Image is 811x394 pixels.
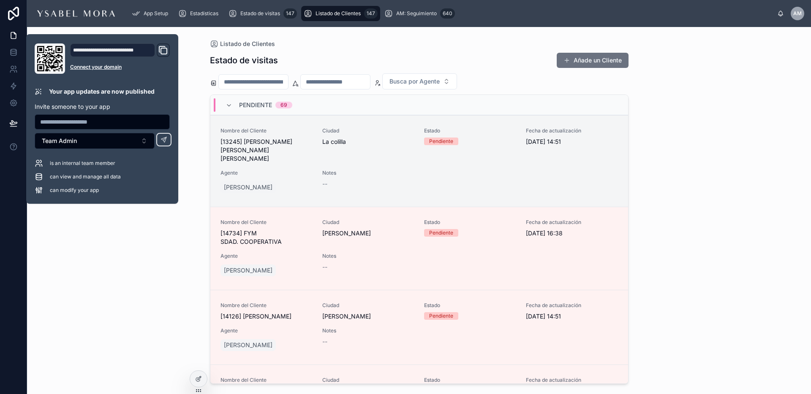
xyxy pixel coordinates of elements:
span: [DATE] 14:51 [526,312,618,321]
span: -- [322,337,327,346]
a: Estado de visitas147 [226,6,299,21]
span: [DATE] 14:51 [526,138,618,146]
span: [13245] [PERSON_NAME] [PERSON_NAME] [PERSON_NAME] [220,138,312,163]
span: Estado [424,127,516,134]
span: Fecha de actualización [526,127,618,134]
span: [PERSON_NAME] [224,266,272,275]
span: Listado de Clientes [316,10,361,17]
span: Notes [322,253,414,259]
span: Nombre del Cliente [220,302,312,309]
span: Agente [220,253,312,259]
div: 147 [283,8,297,19]
span: Agente [220,170,312,176]
button: Select Button [382,73,457,89]
span: Estado de visitas [240,10,280,17]
a: [PERSON_NAME] [220,181,276,193]
div: Pendiente [429,312,453,320]
span: Notes [322,170,414,176]
span: [PERSON_NAME] [322,229,414,237]
span: Fecha de actualización [526,377,618,383]
a: Nombre del Cliente[14126] [PERSON_NAME]Ciudad[PERSON_NAME]EstadoPendienteFecha de actualización[D... [210,290,628,364]
span: Estado [424,302,516,309]
a: [PERSON_NAME] [220,264,276,276]
span: AM [793,10,802,17]
span: Busca por Agente [389,77,440,86]
span: Ciudad [322,219,414,226]
span: can view and manage all data [50,173,121,180]
span: [DATE] 16:38 [526,229,618,237]
span: -- [322,180,327,188]
span: -- [322,263,327,271]
span: Nombre del Cliente [220,127,312,134]
a: [PERSON_NAME] [220,339,276,351]
span: App Setup [144,10,168,17]
span: Ciudad [322,127,414,134]
div: 147 [364,8,378,19]
div: scrollable content [125,4,777,23]
span: Listado de Clientes [220,40,275,48]
a: Connect your domain [70,64,170,70]
span: [14734] FYM SDAD. COOPERATIVA [220,229,312,246]
span: is an internal team member [50,160,115,167]
a: Nombre del Cliente[14734] FYM SDAD. COOPERATIVACiudad[PERSON_NAME]EstadoPendienteFecha de actuali... [210,207,628,290]
span: Agente [220,327,312,334]
span: Estado [424,219,516,226]
span: [PERSON_NAME] [224,183,272,192]
div: 69 [280,102,287,108]
button: Select Button [35,133,155,149]
div: Domain and Custom Link [70,43,170,74]
span: Nombre del Cliente [220,219,312,226]
div: Pendiente [429,138,453,145]
a: AM: Seguimiento640 [382,6,457,21]
span: La colilla [322,138,414,146]
span: Fecha de actualización [526,219,618,226]
a: Estadísticas [176,6,224,21]
p: Your app updates are now published [49,87,155,96]
button: Añade un Cliente [557,53,629,68]
a: Nombre del Cliente[13245] [PERSON_NAME] [PERSON_NAME] [PERSON_NAME]CiudadLa colillaEstadoPendient... [210,115,628,207]
a: Listado de Clientes147 [301,6,380,21]
a: App Setup [129,6,174,21]
div: Pendiente [429,229,453,237]
span: Estado [424,377,516,383]
span: Nombre del Cliente [220,377,312,383]
span: [PERSON_NAME] [224,341,272,349]
span: Team Admin [42,137,77,145]
span: Ciudad [322,302,414,309]
h1: Estado de visitas [210,54,278,66]
span: Pendiente [239,101,272,109]
span: Notes [322,327,414,334]
span: Fecha de actualización [526,302,618,309]
div: 640 [440,8,455,19]
span: [14126] [PERSON_NAME] [220,312,312,321]
span: [PERSON_NAME] [322,312,414,321]
span: Estadísticas [190,10,218,17]
a: Listado de Clientes [210,40,275,48]
img: App logo [34,7,118,20]
span: Ciudad [322,377,414,383]
span: AM: Seguimiento [396,10,437,17]
span: can modify your app [50,187,99,194]
p: Invite someone to your app [35,103,170,111]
